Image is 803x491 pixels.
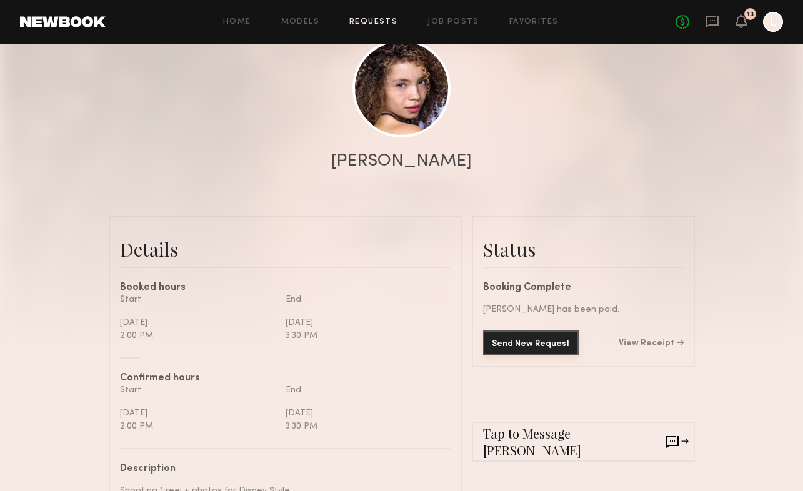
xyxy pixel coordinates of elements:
[619,339,684,348] a: View Receipt
[286,316,442,329] div: [DATE]
[120,464,442,474] div: Description
[483,303,684,316] div: [PERSON_NAME] has been paid.
[509,18,559,26] a: Favorites
[286,329,442,342] div: 3:30 PM
[120,420,276,433] div: 2:00 PM
[120,237,451,262] div: Details
[120,283,451,293] div: Booked hours
[120,316,276,329] div: [DATE]
[286,420,442,433] div: 3:30 PM
[483,425,666,459] span: Tap to Message [PERSON_NAME]
[120,407,276,420] div: [DATE]
[223,18,251,26] a: Home
[349,18,397,26] a: Requests
[763,12,783,32] a: L
[286,384,442,397] div: End:
[747,11,754,18] div: 13
[120,329,276,342] div: 2:00 PM
[331,152,472,170] div: [PERSON_NAME]
[120,374,451,384] div: Confirmed hours
[286,293,442,306] div: End:
[483,330,579,355] button: Send New Request
[483,237,684,262] div: Status
[483,283,684,293] div: Booking Complete
[286,407,442,420] div: [DATE]
[120,293,276,306] div: Start:
[427,18,479,26] a: Job Posts
[281,18,319,26] a: Models
[120,384,276,397] div: Start:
